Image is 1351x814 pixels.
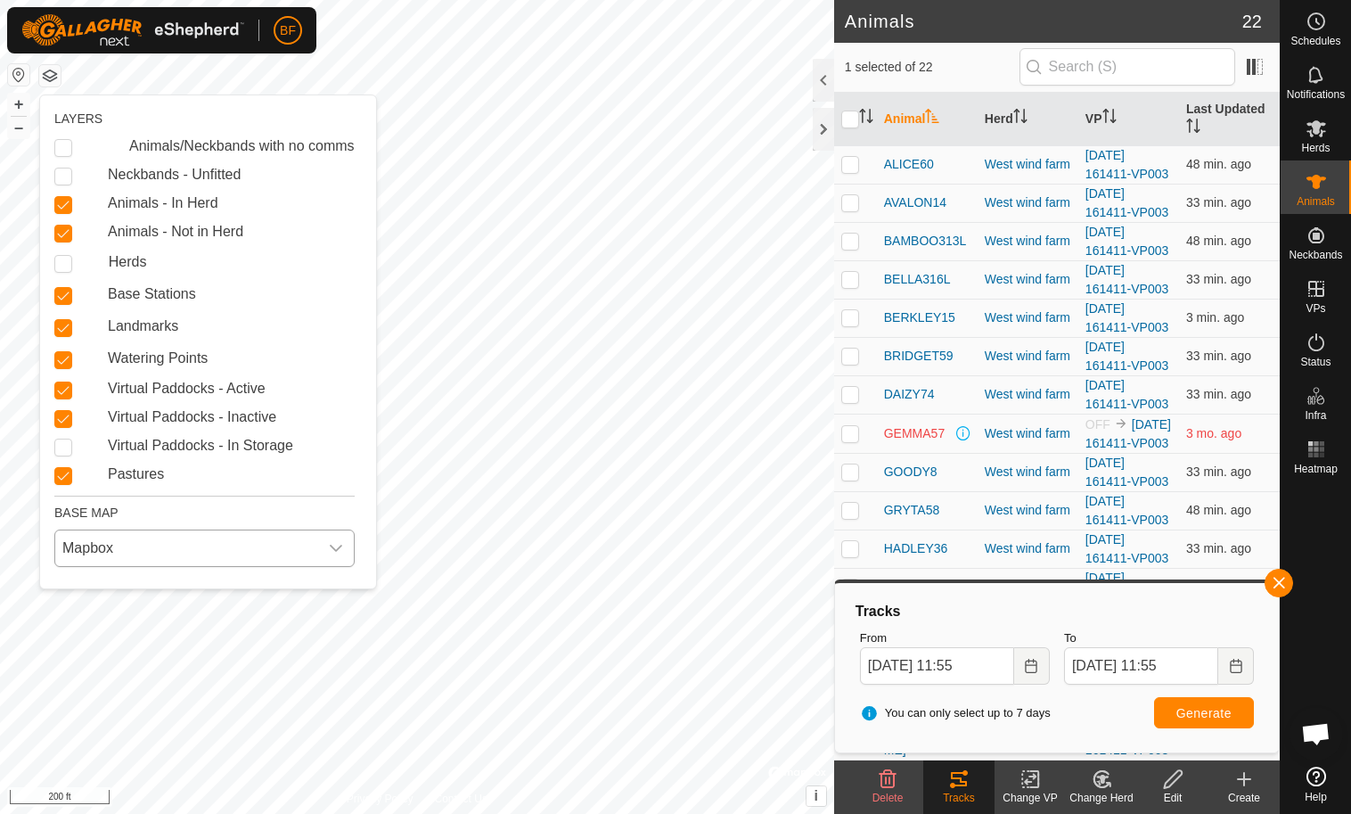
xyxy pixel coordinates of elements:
span: BERKLEY15 [884,308,955,327]
div: West wind farm [985,578,1071,596]
label: Landmarks [108,316,178,337]
label: Base Stations [108,284,196,305]
p-sorticon: Activate to sort [1013,111,1028,126]
div: West wind farm [985,463,1071,481]
div: West wind farm [985,424,1071,443]
input: Search (S) [1019,48,1235,86]
label: Herds [109,251,147,273]
p-sorticon: Activate to sort [859,111,873,126]
a: [DATE] 161411-VP003 [1085,378,1168,411]
p-sorticon: Activate to sort [1102,111,1117,126]
div: BASE MAP [54,496,355,522]
button: Choose Date [1014,647,1050,685]
div: West wind farm [985,193,1071,212]
label: Animals - In Herd [108,193,218,214]
div: West wind farm [985,155,1071,174]
span: BRIDGET59 [884,347,954,366]
a: [DATE] 161411-VP003 [1085,263,1168,296]
span: DAIZY74 [884,385,935,404]
button: Choose Date [1218,647,1254,685]
span: Generate [1176,706,1232,720]
label: Neckbands - Unfitted [108,164,241,185]
span: Neckbands [1289,250,1342,260]
th: Last Updated [1179,93,1280,146]
span: Schedules [1290,36,1340,46]
a: [DATE] 161411-VP003 [1085,417,1171,450]
label: From [860,629,1050,647]
span: ALICE60 [884,155,934,174]
span: HADLEY36 [884,539,948,558]
a: [DATE] 161411-VP003 [1085,148,1168,181]
span: Heatmap [1294,464,1338,474]
p-sorticon: Activate to sort [1186,121,1200,136]
div: Edit [1137,790,1208,806]
th: Animal [877,93,978,146]
div: Change Herd [1066,790,1137,806]
span: i [815,788,818,803]
span: Oct 9, 2025, 11:07 AM [1186,157,1251,171]
a: [DATE] 161411-VP003 [1085,724,1168,757]
span: Notifications [1287,89,1345,100]
a: [DATE] 161411-VP003 [1085,186,1168,219]
div: West wind farm [985,385,1071,404]
span: Oct 9, 2025, 11:07 AM [1186,503,1251,517]
span: Herds [1301,143,1330,153]
label: Virtual Paddocks - Active [108,378,266,399]
div: Create [1208,790,1280,806]
button: i [807,786,826,806]
span: BELLA316L [884,270,951,289]
span: You can only select up to 7 days [860,704,1051,722]
div: West wind farm [985,270,1071,289]
a: [DATE] 161411-VP003 [1085,571,1168,604]
span: BF [280,21,296,40]
div: Tracks [853,601,1261,622]
span: Mapbox [55,530,318,566]
button: + [8,94,29,115]
div: West wind farm [985,308,1071,327]
p-sorticon: Activate to sort [925,111,939,126]
span: Oct 9, 2025, 11:22 AM [1186,465,1251,479]
a: Privacy Policy [347,791,413,807]
span: Delete [872,792,904,804]
div: West wind farm [985,501,1071,520]
label: Pastures [108,464,164,485]
span: 1 selected of 22 [845,58,1019,77]
div: West wind farm [985,539,1071,558]
button: Reset Map [8,64,29,86]
span: GRYTA58 [884,501,940,520]
div: dropdown trigger [318,530,354,566]
label: Virtual Paddocks - In Storage [108,435,293,456]
label: Virtual Paddocks - Inactive [108,407,276,428]
span: Infra [1305,410,1326,421]
button: Map Layers [39,65,61,86]
span: Oct 9, 2025, 11:22 AM [1186,387,1251,401]
span: BAMBOO313L [884,232,967,251]
a: Help [1281,760,1351,810]
span: Status [1300,357,1331,367]
span: AVALON14 [884,193,946,212]
span: HALLIE6 [884,578,934,596]
span: Oct 9, 2025, 11:22 AM [1186,541,1251,555]
div: West wind farm [985,232,1071,251]
th: VP [1078,93,1179,146]
span: GEMMA57 [884,424,945,443]
a: [DATE] 161411-VP003 [1085,532,1168,565]
span: VPs [1306,303,1325,314]
div: Open chat [1290,707,1343,761]
h2: Animals [845,11,1242,32]
a: [DATE] 161411-VP003 [1085,456,1168,489]
div: Change VP [995,790,1066,806]
img: Gallagher Logo [21,14,244,46]
span: Oct 9, 2025, 11:07 AM [1186,234,1251,248]
span: Oct 9, 2025, 11:52 AM [1186,310,1244,325]
span: Oct 9, 2025, 11:22 AM [1186,272,1251,286]
label: To [1064,629,1254,647]
span: Help [1305,792,1327,802]
div: Tracks [923,790,995,806]
th: Herd [978,93,1078,146]
span: Jun 29, 2025, 4:37 PM [1186,426,1241,440]
span: 22 [1242,8,1262,35]
img: to [1114,416,1128,431]
span: Oct 9, 2025, 11:22 AM [1186,349,1251,363]
a: Contact Us [435,791,487,807]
